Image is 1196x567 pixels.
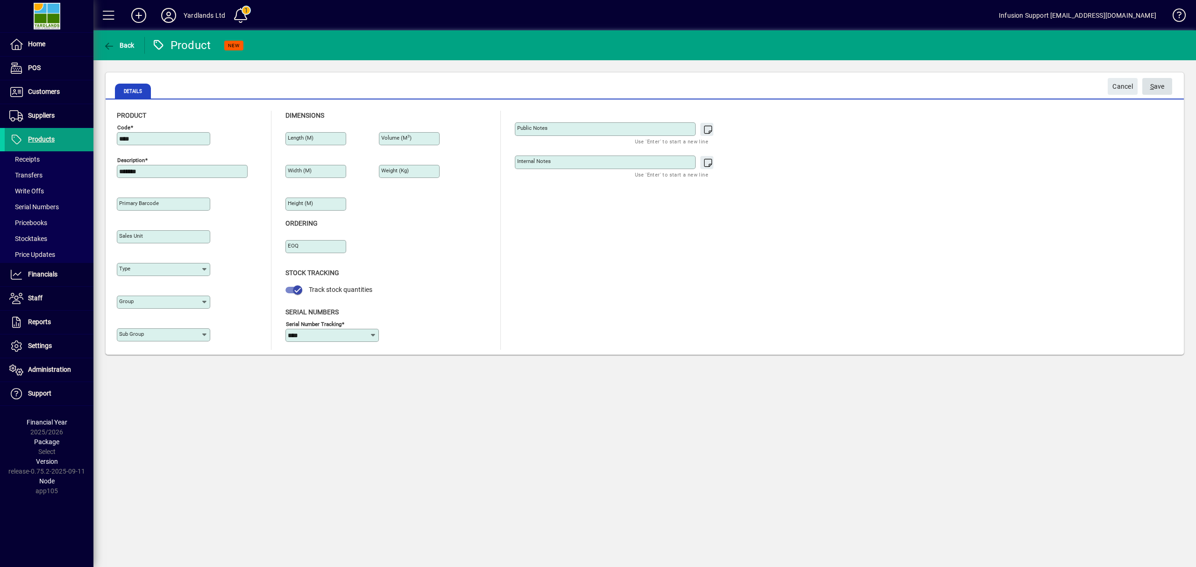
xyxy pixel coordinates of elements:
[5,183,93,199] a: Write Offs
[288,135,313,141] mat-label: Length (m)
[1150,83,1154,90] span: S
[517,125,548,131] mat-label: Public Notes
[5,231,93,247] a: Stocktakes
[28,135,55,143] span: Products
[1108,78,1138,95] button: Cancel
[117,124,130,131] mat-label: Code
[119,233,143,239] mat-label: Sales unit
[286,320,342,327] mat-label: Serial Number tracking
[309,286,372,293] span: Track stock quantities
[28,342,52,349] span: Settings
[28,318,51,326] span: Reports
[5,263,93,286] a: Financials
[5,382,93,405] a: Support
[9,251,55,258] span: Price Updates
[288,200,313,206] mat-label: Height (m)
[1112,79,1133,94] span: Cancel
[117,112,146,119] span: Product
[28,366,71,373] span: Administration
[5,311,93,334] a: Reports
[117,157,145,163] mat-label: Description
[119,265,130,272] mat-label: Type
[5,287,93,310] a: Staff
[5,33,93,56] a: Home
[28,64,41,71] span: POS
[28,88,60,95] span: Customers
[288,242,299,249] mat-label: EOQ
[28,294,43,302] span: Staff
[36,458,58,465] span: Version
[103,42,135,49] span: Back
[517,158,551,164] mat-label: Internal Notes
[5,247,93,262] a: Price Updates
[5,334,93,358] a: Settings
[124,7,154,24] button: Add
[9,187,44,195] span: Write Offs
[5,199,93,215] a: Serial Numbers
[34,438,59,446] span: Package
[407,134,410,139] sup: 3
[154,7,184,24] button: Profile
[28,390,51,397] span: Support
[5,167,93,183] a: Transfers
[285,308,339,316] span: Serial Numbers
[1142,78,1172,95] button: Save
[115,84,151,99] span: Details
[119,200,159,206] mat-label: Primary barcode
[5,104,93,128] a: Suppliers
[5,80,93,104] a: Customers
[152,38,211,53] div: Product
[285,112,324,119] span: Dimensions
[285,220,318,227] span: Ordering
[5,57,93,80] a: POS
[285,269,339,276] span: Stock Tracking
[5,215,93,231] a: Pricebooks
[184,8,225,23] div: Yardlands Ltd
[9,156,40,163] span: Receipts
[119,331,144,337] mat-label: Sub group
[228,43,240,49] span: NEW
[5,151,93,167] a: Receipts
[28,270,57,278] span: Financials
[9,171,43,179] span: Transfers
[28,40,45,48] span: Home
[1150,79,1165,94] span: ave
[93,37,145,54] app-page-header-button: Back
[288,167,312,174] mat-label: Width (m)
[5,358,93,382] a: Administration
[27,418,67,426] span: Financial Year
[9,203,59,211] span: Serial Numbers
[635,136,708,147] mat-hint: Use 'Enter' to start a new line
[1166,2,1184,32] a: Knowledge Base
[999,8,1156,23] div: Infusion Support [EMAIL_ADDRESS][DOMAIN_NAME]
[635,169,708,180] mat-hint: Use 'Enter' to start a new line
[9,219,47,227] span: Pricebooks
[381,167,409,174] mat-label: Weight (Kg)
[119,298,134,305] mat-label: Group
[381,135,412,141] mat-label: Volume (m )
[9,235,47,242] span: Stocktakes
[39,477,55,485] span: Node
[101,37,137,54] button: Back
[28,112,55,119] span: Suppliers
